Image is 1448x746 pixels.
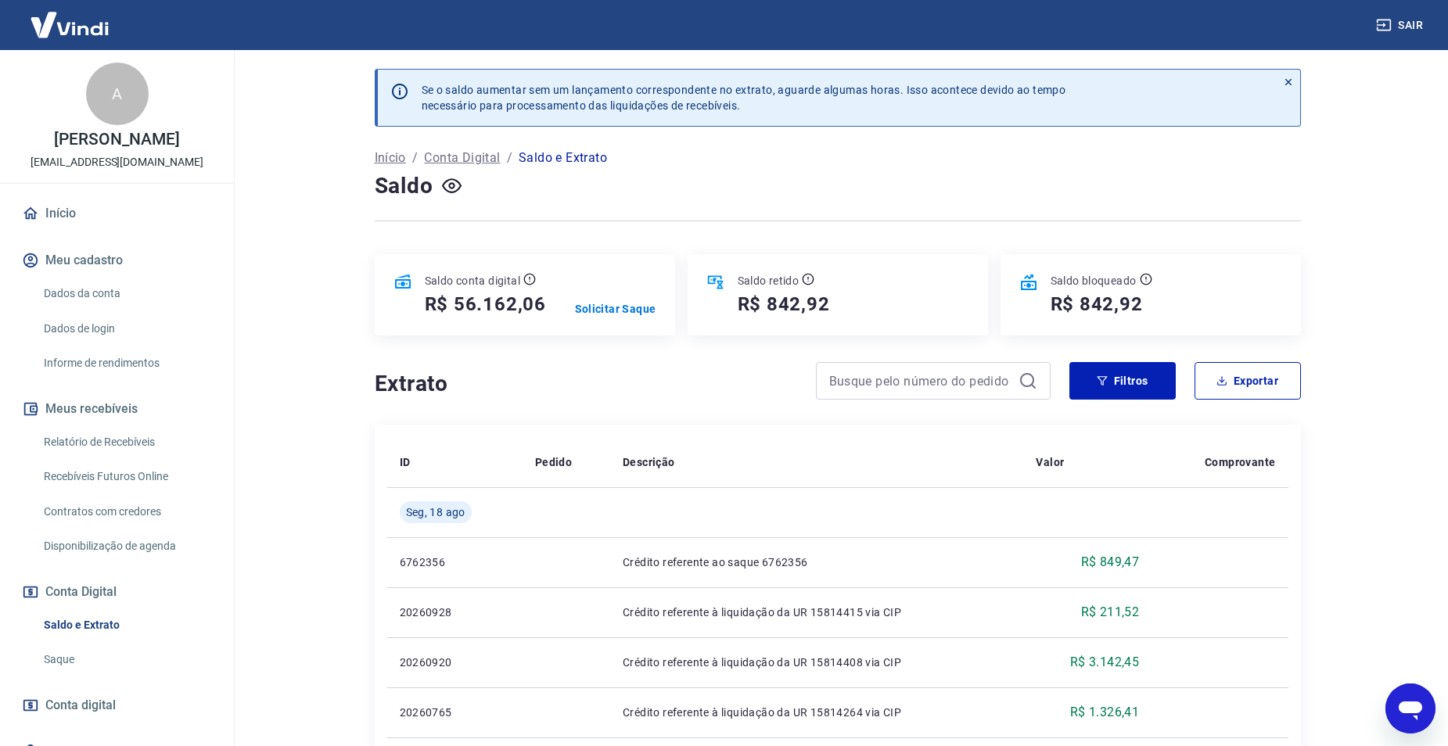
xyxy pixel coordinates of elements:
[425,273,521,289] p: Saldo conta digital
[1070,703,1139,722] p: R$ 1.326,41
[38,530,215,562] a: Disponibilização de agenda
[19,243,215,278] button: Meu cadastro
[1081,603,1140,622] p: R$ 211,52
[425,292,547,317] h5: R$ 56.162,06
[19,688,215,723] a: Conta digital
[19,392,215,426] button: Meus recebíveis
[1036,454,1064,470] p: Valor
[86,63,149,125] div: A
[400,705,510,720] p: 20260765
[1069,362,1176,400] button: Filtros
[31,154,203,170] p: [EMAIL_ADDRESS][DOMAIN_NAME]
[623,705,1011,720] p: Crédito referente à liquidação da UR 15814264 via CIP
[54,131,179,148] p: [PERSON_NAME]
[623,554,1011,570] p: Crédito referente ao saque 6762356
[507,149,512,167] p: /
[422,82,1066,113] p: Se o saldo aumentar sem um lançamento correspondente no extrato, aguarde algumas horas. Isso acon...
[406,504,465,520] span: Seg, 18 ago
[1373,11,1429,40] button: Sair
[38,278,215,310] a: Dados da conta
[38,347,215,379] a: Informe de rendimentos
[38,609,215,641] a: Saldo e Extrato
[375,149,406,167] a: Início
[38,644,215,676] a: Saque
[829,369,1012,393] input: Busque pelo número do pedido
[375,170,433,202] h4: Saldo
[424,149,500,167] a: Conta Digital
[38,496,215,528] a: Contratos com credores
[623,454,675,470] p: Descrição
[38,461,215,493] a: Recebíveis Futuros Online
[1195,362,1301,400] button: Exportar
[38,426,215,458] a: Relatório de Recebíveis
[400,604,510,620] p: 20260928
[623,655,1011,670] p: Crédito referente à liquidação da UR 15814408 via CIP
[19,196,215,231] a: Início
[1385,683,1435,733] iframe: Botão para abrir a janela de mensagens
[19,1,120,48] img: Vindi
[738,292,830,317] h5: R$ 842,92
[738,273,799,289] p: Saldo retido
[400,554,510,570] p: 6762356
[19,575,215,609] button: Conta Digital
[38,313,215,345] a: Dados de login
[519,149,607,167] p: Saldo e Extrato
[375,368,797,400] h4: Extrato
[1070,653,1139,672] p: R$ 3.142,45
[400,454,411,470] p: ID
[45,694,116,716] span: Conta digital
[1051,292,1143,317] h5: R$ 842,92
[1051,273,1137,289] p: Saldo bloqueado
[400,655,510,670] p: 20260920
[1205,454,1275,470] p: Comprovante
[575,301,656,317] a: Solicitar Saque
[412,149,418,167] p: /
[623,604,1011,620] p: Crédito referente à liquidação da UR 15814415 via CIP
[1081,553,1140,572] p: R$ 849,47
[535,454,572,470] p: Pedido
